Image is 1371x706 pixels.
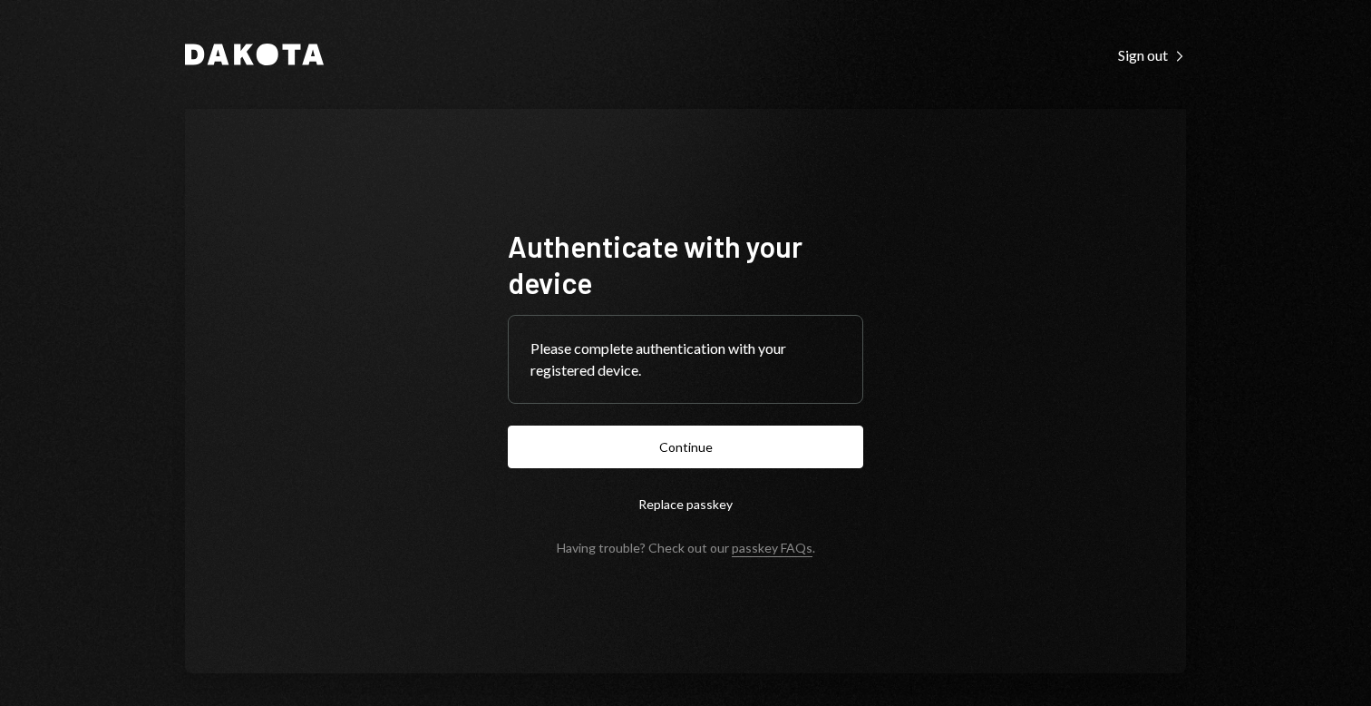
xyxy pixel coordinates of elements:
h1: Authenticate with your device [508,228,863,300]
div: Sign out [1118,46,1186,64]
button: Continue [508,426,863,468]
div: Having trouble? Check out our . [557,540,815,555]
a: Sign out [1118,44,1186,64]
div: Please complete authentication with your registered device. [530,338,841,381]
a: passkey FAQs [732,540,812,557]
button: Replace passkey [508,483,863,525]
